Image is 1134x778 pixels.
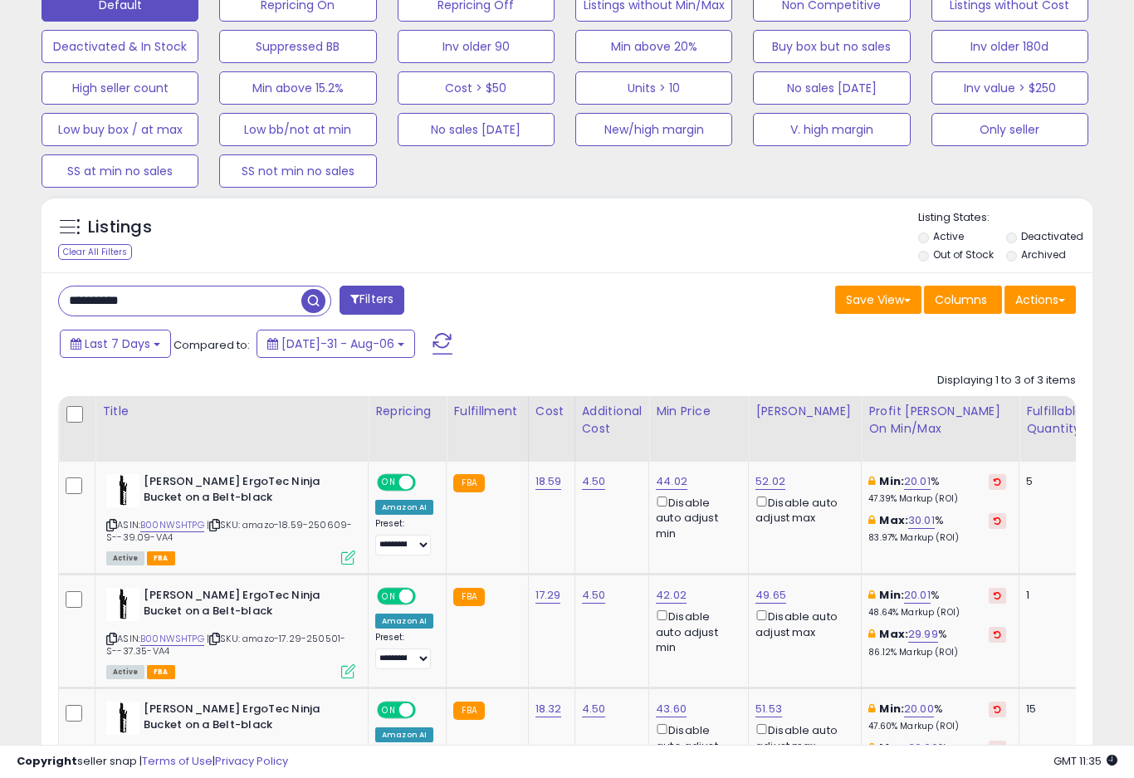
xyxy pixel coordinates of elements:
[144,588,345,623] b: [PERSON_NAME] ErgoTec Ninja Bucket on a Belt-black
[413,590,440,604] span: OFF
[868,532,1006,544] p: 83.97% Markup (ROI)
[582,587,606,604] a: 4.50
[1026,702,1078,717] div: 15
[106,551,144,565] span: All listings currently available for purchase on Amazon
[1021,229,1083,243] label: Deactivated
[106,518,352,543] span: | SKU: amazo-18.59-250609-S--39.09-VA4
[908,626,938,643] a: 29.99
[142,753,213,769] a: Terms of Use
[17,754,288,770] div: seller snap | |
[375,500,433,515] div: Amazon AI
[582,403,643,438] div: Additional Cost
[1026,474,1078,489] div: 5
[375,518,433,555] div: Preset:
[398,113,555,146] button: No sales [DATE]
[453,474,484,492] small: FBA
[413,476,440,490] span: OFF
[582,701,606,717] a: 4.50
[42,30,198,63] button: Deactivated & In Stock
[42,71,198,105] button: High seller count
[931,30,1088,63] button: Inv older 180d
[835,286,921,314] button: Save View
[879,587,904,603] b: Min:
[931,71,1088,105] button: Inv value > $250
[868,607,1006,619] p: 48.64% Markup (ROI)
[575,30,732,63] button: Min above 20%
[868,647,1006,658] p: 86.12% Markup (ROI)
[1004,286,1076,314] button: Actions
[868,474,1006,505] div: %
[535,403,568,420] div: Cost
[753,113,910,146] button: V. high margin
[144,474,345,509] b: [PERSON_NAME] ErgoTec Ninja Bucket on a Belt-black
[375,614,433,629] div: Amazon AI
[656,701,687,717] a: 43.60
[398,30,555,63] button: Inv older 90
[575,113,732,146] button: New/high margin
[535,587,561,604] a: 17.29
[281,335,394,352] span: [DATE]-31 - Aug-06
[937,373,1076,389] div: Displaying 1 to 3 of 3 items
[147,665,175,679] span: FBA
[140,518,204,532] a: B00NWSHTPG
[879,512,908,528] b: Max:
[375,403,439,420] div: Repricing
[1026,403,1083,438] div: Fulfillable Quantity
[453,588,484,606] small: FBA
[219,71,376,105] button: Min above 15.2%
[106,665,144,679] span: All listings currently available for purchase on Amazon
[1021,247,1066,262] label: Archived
[868,513,1006,544] div: %
[755,587,786,604] a: 49.65
[924,286,1002,314] button: Columns
[656,607,736,655] div: Disable auto adjust min
[106,588,139,621] img: 31PTpxcQWcL._SL40_.jpg
[106,588,355,677] div: ASIN:
[755,721,848,753] div: Disable auto adjust max
[868,493,1006,505] p: 47.39% Markup (ROI)
[582,473,606,490] a: 4.50
[147,551,175,565] span: FBA
[88,216,152,239] h5: Listings
[375,727,433,742] div: Amazon AI
[535,701,562,717] a: 18.32
[755,701,782,717] a: 51.53
[453,403,521,420] div: Fulfillment
[868,721,1006,732] p: 47.60% Markup (ROI)
[140,632,204,646] a: B00NWSHTPG
[379,476,399,490] span: ON
[868,588,1006,619] div: %
[755,473,785,490] a: 52.02
[755,607,848,639] div: Disable auto adjust max
[106,474,355,563] div: ASIN:
[935,291,987,308] span: Columns
[219,113,376,146] button: Low bb/not at min
[755,493,848,526] div: Disable auto adjust max
[908,512,935,529] a: 30.01
[868,702,1006,732] div: %
[535,473,562,490] a: 18.59
[904,701,934,717] a: 20.00
[931,113,1088,146] button: Only seller
[918,210,1092,226] p: Listing States:
[257,330,415,358] button: [DATE]-31 - Aug-06
[656,493,736,541] div: Disable auto adjust min
[868,403,1012,438] div: Profit [PERSON_NAME] on Min/Max
[755,403,854,420] div: [PERSON_NAME]
[144,702,345,736] b: [PERSON_NAME] ErgoTec Ninja Bucket on a Belt-black
[453,702,484,720] small: FBA
[375,632,433,669] div: Preset:
[753,71,910,105] button: No sales [DATE]
[879,473,904,489] b: Min:
[753,30,910,63] button: Buy box but no sales
[42,154,198,188] button: SS at min no sales
[60,330,171,358] button: Last 7 Days
[904,587,931,604] a: 20.01
[862,396,1019,462] th: The percentage added to the cost of goods (COGS) that forms the calculator for Min & Max prices.
[656,587,687,604] a: 42.02
[398,71,555,105] button: Cost > $50
[379,590,399,604] span: ON
[340,286,404,315] button: Filters
[1026,588,1078,603] div: 1
[933,229,964,243] label: Active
